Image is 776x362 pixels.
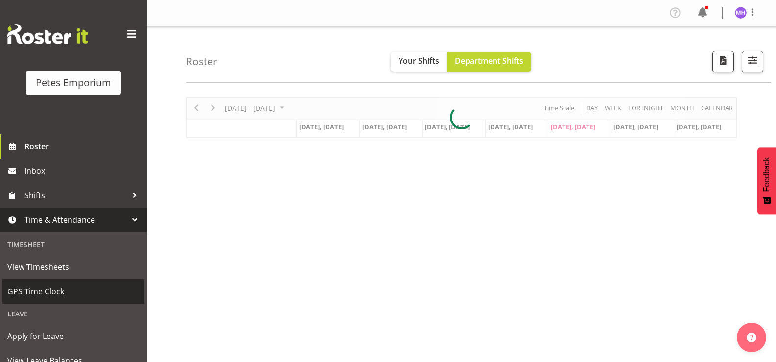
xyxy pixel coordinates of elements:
span: Feedback [762,157,771,192]
span: Apply for Leave [7,329,140,343]
span: Shifts [24,188,127,203]
span: Department Shifts [455,55,523,66]
button: Feedback - Show survey [757,147,776,214]
h4: Roster [186,56,217,67]
img: help-xxl-2.png [747,333,756,342]
div: Leave [2,304,144,324]
button: Download a PDF of the roster according to the set date range. [712,51,734,72]
div: Timesheet [2,235,144,255]
img: mackenzie-halford4471.jpg [735,7,747,19]
span: View Timesheets [7,260,140,274]
button: Filter Shifts [742,51,763,72]
span: Your Shifts [399,55,439,66]
button: Department Shifts [447,52,531,72]
img: Rosterit website logo [7,24,88,44]
a: GPS Time Clock [2,279,144,304]
a: View Timesheets [2,255,144,279]
span: GPS Time Clock [7,284,140,299]
a: Apply for Leave [2,324,144,348]
span: Roster [24,139,142,154]
span: Inbox [24,164,142,178]
button: Your Shifts [391,52,447,72]
span: Time & Attendance [24,213,127,227]
div: Petes Emporium [36,75,111,90]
